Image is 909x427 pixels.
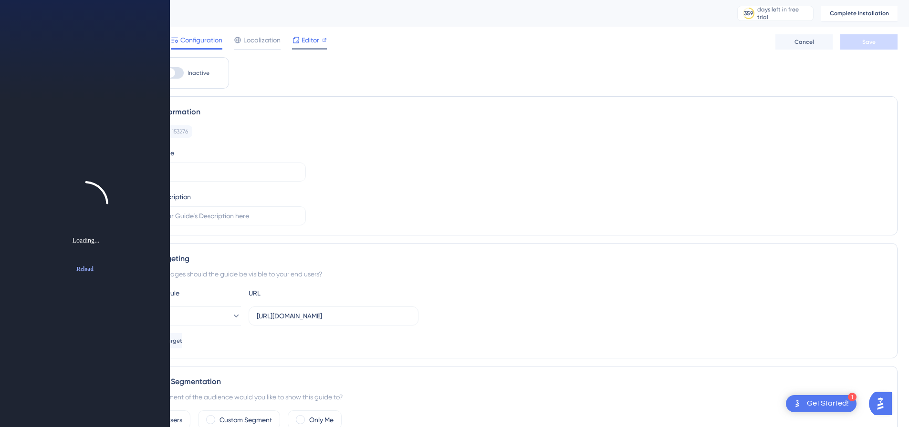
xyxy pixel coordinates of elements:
input: yourwebsite.com/path [257,311,410,321]
button: Cancel [775,34,833,50]
div: Open Get Started! checklist, remaining modules: 1 [786,395,857,412]
button: equals [136,306,241,325]
input: Type your Guide’s Name here [144,167,298,177]
button: Complete Installation [821,6,898,21]
div: 153276 [172,128,188,135]
label: Custom Segment [219,414,272,426]
div: Get Started! [807,398,849,409]
button: Save [840,34,898,50]
span: Complete Installation [830,10,889,17]
div: URL [249,287,354,299]
div: On which pages should the guide be visible to your end users? [136,268,888,280]
iframe: UserGuiding AI Assistant Launcher [869,389,898,418]
span: Localization [243,34,281,46]
div: Page Targeting [136,253,888,264]
div: Which segment of the audience would you like to show this guide to? [136,391,888,403]
img: launcher-image-alternative-text [792,398,803,409]
label: All Users [157,414,182,426]
span: Reload [76,265,94,273]
span: Editor [302,34,319,46]
div: Teste [126,7,713,20]
span: Save [862,38,876,46]
div: Choose A Rule [136,287,241,299]
div: Guide Information [136,106,888,118]
div: Audience Segmentation [136,376,888,387]
span: Cancel [794,38,814,46]
div: Loading... [72,235,99,246]
button: Reload [76,261,94,276]
span: Configuration [180,34,222,46]
div: 1 [848,393,857,401]
div: days left in free trial [757,6,810,21]
label: Only Me [309,414,334,426]
div: 359 [744,10,753,17]
input: Type your Guide’s Description here [144,211,298,221]
span: Inactive [188,69,209,77]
